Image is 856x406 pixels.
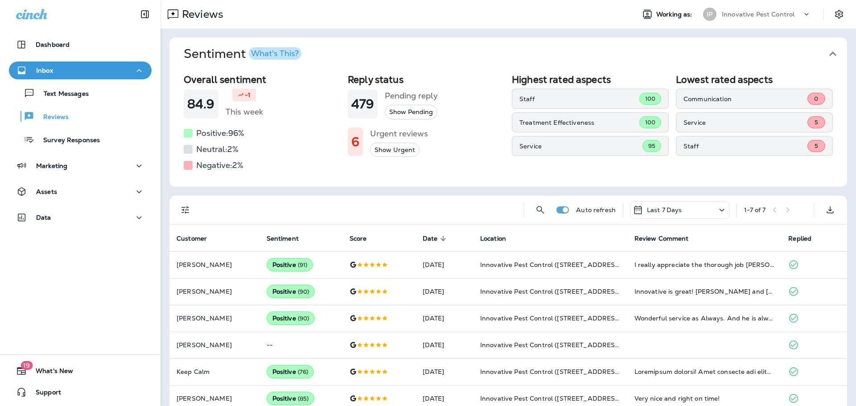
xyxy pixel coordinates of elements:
[9,157,152,175] button: Marketing
[351,97,374,111] h1: 479
[350,235,367,242] span: Score
[226,105,263,119] h5: This week
[519,95,639,103] p: Staff
[267,234,310,242] span: Sentiment
[298,288,309,295] span: ( 90 )
[703,8,716,21] div: IP
[370,127,428,141] h5: Urgent reviews
[132,5,157,23] button: Collapse Sidebar
[34,113,69,122] p: Reviews
[519,119,639,126] p: Treatment Effectiveness
[634,287,774,296] div: Innovative is great! Caleb and Dale came to our property and made sure that we were taken care of...
[184,74,341,85] h2: Overall sentiment
[196,126,244,140] h5: Positive: 96 %
[350,234,379,242] span: Score
[177,37,854,70] button: SentimentWhat's This?
[722,11,794,18] p: Innovative Pest Control
[480,261,624,269] span: Innovative Pest Control ([STREET_ADDRESS])
[416,358,473,385] td: [DATE]
[480,394,624,402] span: Innovative Pest Control ([STREET_ADDRESS])
[249,47,301,60] button: What's This?
[9,107,152,126] button: Reviews
[187,97,215,111] h1: 84.9
[169,70,847,187] div: SentimentWhat's This?
[177,395,252,402] p: [PERSON_NAME]
[423,234,449,242] span: Date
[385,105,437,119] button: Show Pending
[831,6,847,22] button: Settings
[480,234,518,242] span: Location
[298,261,308,269] span: ( 91 )
[634,260,774,269] div: I really appreciate the thorough job Dale Wilt provided for our home. He gave us a great deal and...
[21,361,33,370] span: 19
[480,341,624,349] span: Innovative Pest Control ([STREET_ADDRESS])
[177,341,252,349] p: [PERSON_NAME]
[35,90,89,98] p: Text Messages
[298,368,309,376] span: ( 76 )
[177,315,252,322] p: [PERSON_NAME]
[259,332,342,358] td: --
[788,235,811,242] span: Replied
[36,67,53,74] p: Inbox
[251,49,299,57] div: What's This?
[9,362,152,380] button: 19What's New
[245,90,251,99] p: -1
[634,235,689,242] span: Review Comment
[267,312,315,325] div: Positive
[348,74,505,85] h2: Reply status
[423,235,438,242] span: Date
[647,206,682,213] p: Last 7 Days
[634,314,774,323] div: Wonderful service as Always. And he is always a delight to see. Knowledgeable. Professional. Kind.
[267,285,315,298] div: Positive
[683,95,807,103] p: Communication
[683,143,807,150] p: Staff
[196,158,243,172] h5: Negative: 2 %
[36,162,67,169] p: Marketing
[634,234,700,242] span: Review Comment
[27,389,61,399] span: Support
[634,367,774,376] div: Phenomenal service! Very thorough and detailed. Billy is fantastic and I look forward to seeing h...
[676,74,833,85] h2: Lowest rated aspects
[9,130,152,149] button: Survey Responses
[519,143,642,150] p: Service
[267,392,315,405] div: Positive
[9,209,152,226] button: Data
[656,11,694,18] span: Working as:
[177,201,194,219] button: Filters
[177,288,252,295] p: [PERSON_NAME]
[27,367,73,378] span: What's New
[385,89,438,103] h5: Pending reply
[480,235,506,242] span: Location
[267,235,299,242] span: Sentiment
[815,142,818,150] span: 5
[531,201,549,219] button: Search Reviews
[351,135,359,149] h1: 6
[576,206,616,213] p: Auto refresh
[416,251,473,278] td: [DATE]
[645,95,655,103] span: 100
[184,46,301,62] h1: Sentiment
[9,183,152,201] button: Assets
[196,142,239,156] h5: Neutral: 2 %
[9,84,152,103] button: Text Messages
[36,188,57,195] p: Assets
[683,119,807,126] p: Service
[36,41,70,48] p: Dashboard
[9,383,152,401] button: Support
[416,332,473,358] td: [DATE]
[177,235,207,242] span: Customer
[298,315,309,322] span: ( 90 )
[177,368,252,375] p: Keep Calm
[814,95,818,103] span: 0
[416,305,473,332] td: [DATE]
[815,119,818,126] span: 5
[416,278,473,305] td: [DATE]
[821,201,839,219] button: Export as CSV
[177,261,252,268] p: [PERSON_NAME]
[370,143,420,157] button: Show Urgent
[512,74,669,85] h2: Highest rated aspects
[178,8,223,21] p: Reviews
[480,287,624,295] span: Innovative Pest Control ([STREET_ADDRESS])
[788,234,823,242] span: Replied
[267,365,314,378] div: Positive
